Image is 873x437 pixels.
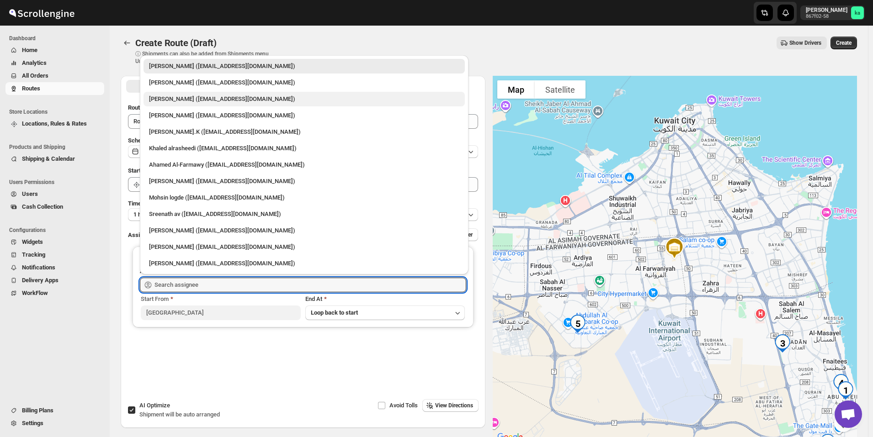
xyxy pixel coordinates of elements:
[140,156,468,172] li: Ahamed Al-Farmawy (m.farmawy510@gmail.com)
[770,331,795,356] div: 3
[433,231,473,238] span: Add More Driver
[128,208,478,221] button: 1 hour
[806,14,847,19] p: 867f02-58
[149,111,459,120] div: [PERSON_NAME] ([EMAIL_ADDRESS][DOMAIN_NAME])
[22,120,87,127] span: Locations, Rules & Rates
[140,90,468,106] li: Mohameed Ismayil (ismayil22110@gmail.com)
[305,305,465,320] button: Loop back to start
[128,145,478,158] button: [DATE]|[DATE]
[149,193,459,202] div: Mohsin logde ([EMAIL_ADDRESS][DOMAIN_NAME])
[830,37,857,49] button: Create
[128,200,165,207] span: Time Per Stop
[121,37,133,49] button: Routes
[22,407,53,414] span: Billing Plans
[535,80,586,99] button: Show satellite imagery
[149,62,459,71] div: [PERSON_NAME] ([EMAIL_ADDRESS][DOMAIN_NAME])
[834,414,852,432] button: Map camera controls
[22,251,45,258] span: Tracking
[5,248,104,261] button: Tracking
[389,402,418,409] span: Avoid Tolls
[22,290,48,296] span: WorkFlow
[422,399,479,412] button: View Directions
[5,117,104,130] button: Locations, Rules & Rates
[22,277,59,284] span: Delivery Apps
[22,190,38,197] span: Users
[7,1,76,24] img: ScrollEngine
[126,80,302,93] button: All Route Options
[305,295,465,304] div: End At
[497,80,535,99] button: Show street map
[806,6,847,14] p: [PERSON_NAME]
[149,78,459,87] div: [PERSON_NAME] ([EMAIL_ADDRESS][DOMAIN_NAME])
[128,232,153,238] span: Assign to
[121,96,485,390] div: All Route Options
[140,221,468,238] li: Mohammad chand (mohdqabid@gmail.com)
[851,6,864,19] span: khaled alrashidi
[128,114,478,129] input: Eg: Bengaluru Route
[22,72,48,79] span: All Orders
[140,123,468,139] li: Muhammed Ramees.K (rameesrami2680@gmail.com)
[777,37,827,49] button: Show Drivers
[836,39,852,47] span: Create
[5,69,104,82] button: All Orders
[5,82,104,95] button: Routes
[9,108,105,116] span: Store Locations
[5,57,104,69] button: Analytics
[140,238,468,254] li: Mohammed faizan (fs3453480@gmail.com)
[5,200,104,213] button: Cash Collection
[140,172,468,189] li: Mohammad Tanweer Alam (mdt8642@gmail.com)
[140,106,468,123] li: shadi mouhamed (shadi.mouhamed2@gmail.com)
[128,104,160,111] span: Route Name
[128,167,200,174] span: Start Location (Warehouse)
[149,144,459,153] div: Khaled alrasheedi ([EMAIL_ADDRESS][DOMAIN_NAME])
[139,411,220,418] span: Shipment will be auto arranged
[128,137,165,144] span: Scheduled for
[149,242,459,252] div: [PERSON_NAME] ([EMAIL_ADDRESS][DOMAIN_NAME])
[9,179,105,186] span: Users Permissions
[22,238,43,245] span: Widgets
[149,127,459,137] div: [PERSON_NAME].K ([EMAIL_ADDRESS][DOMAIN_NAME])
[140,59,468,74] li: khaled alrashidi (new.tec.q8@gmail.com)
[5,261,104,274] button: Notifications
[149,259,459,268] div: [PERSON_NAME] ([EMAIL_ADDRESS][DOMAIN_NAME])
[140,254,468,271] li: Shaibaz Karbari (shaibazkarbari364@gmail.com)
[9,226,105,234] span: Configurations
[149,226,459,235] div: [PERSON_NAME] ([EMAIL_ADDRESS][DOMAIN_NAME])
[140,189,468,205] li: Mohsin logde (logdemohsin@gmail.com)
[435,402,473,409] span: View Directions
[133,211,149,218] span: 1 hour
[311,309,358,316] span: Loop back to start
[140,139,468,156] li: Khaled alrasheedi (kthug0q@gmail.com)
[22,203,63,210] span: Cash Collection
[5,236,104,248] button: Widgets
[5,44,104,57] button: Home
[22,155,75,162] span: Shipping & Calendar
[149,95,459,104] div: [PERSON_NAME] ([EMAIL_ADDRESS][DOMAIN_NAME])
[9,35,105,42] span: Dashboard
[5,153,104,165] button: Shipping & Calendar
[149,160,459,169] div: Ahamed Al-Farmawy ([EMAIL_ADDRESS][DOMAIN_NAME])
[140,205,468,221] li: Sreenath av (sreenathbhasibhasi@gmail.com)
[149,177,459,186] div: [PERSON_NAME] ([EMAIL_ADDRESS][DOMAIN_NAME])
[9,143,105,151] span: Products and Shipping
[5,417,104,430] button: Settings
[855,10,860,16] text: ka
[140,74,468,90] li: Mostafa Khalifa (mostafa.khalifa799@gmail.com)
[5,188,104,200] button: Users
[789,39,821,47] span: Show Drivers
[135,50,279,65] p: ⓘ Shipments can also be added from Shipments menu Unrouted tab
[828,370,854,396] div: 4
[141,295,169,302] span: Start From
[5,287,104,300] button: WorkFlow
[149,210,459,219] div: Sreenath av ([EMAIL_ADDRESS][DOMAIN_NAME])
[5,404,104,417] button: Billing Plans
[139,402,170,409] span: AI Optimize
[22,85,40,92] span: Routes
[22,264,55,271] span: Notifications
[22,59,47,66] span: Analytics
[835,400,862,428] a: Open chat
[135,37,217,48] span: Create Route (Draft)
[22,420,43,426] span: Settings
[154,278,466,292] input: Search assignee
[800,5,865,20] button: User menu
